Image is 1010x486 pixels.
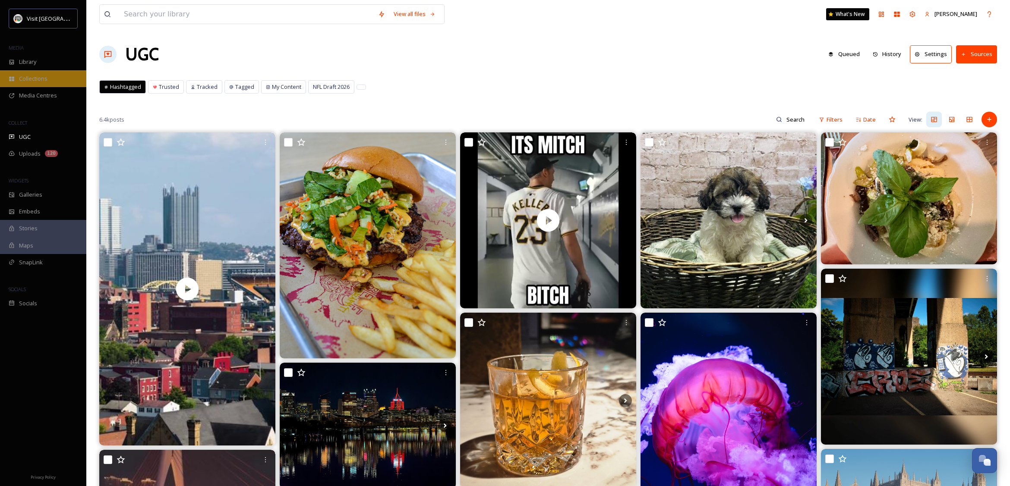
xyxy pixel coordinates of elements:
[19,258,43,267] span: SnapLink
[19,241,33,250] span: Maps
[920,6,982,22] a: [PERSON_NAME]
[910,45,956,63] a: Settings
[9,286,26,292] span: SOCIALS
[14,14,22,23] img: unnamed.jpg
[19,58,36,66] span: Library
[280,132,456,358] img: Meet the Seoul of Pittsburgh 🍔✨ Where juicy double smash patties meet savory bulgogi, chili garli...
[782,111,810,128] input: Search
[235,83,254,91] span: Tagged
[19,207,40,216] span: Embeds
[45,150,58,157] div: 120
[197,83,218,91] span: Tracked
[910,45,952,63] button: Settings
[313,83,350,91] span: NFL Draft 2026
[641,132,817,308] img: From playful barks to snuggly naps, these pups are full of charm. 🐾 They’re eager to join your fa...
[272,83,301,91] span: My Content
[821,269,997,445] img: #pittsburghphotography #pittsburghphotographer#streetart #wall #concrete #nikon #d5600 #graffiti ...
[31,474,56,480] span: Privacy Policy
[19,133,31,141] span: UGC
[863,116,876,124] span: Date
[19,191,42,199] span: Galleries
[460,132,636,308] video: Keller v Scherzer. • • • #herewego #letsgobucs #pittsburgh #steelers #pirates #penguins #pittsbur...
[19,224,38,232] span: Stories
[821,132,997,264] img: All you need is love and pasta. ❤️🔥 dishosteria #pasta #eatpittsburgh #pittsburgheats #pittsburgh...
[99,116,124,124] span: 6.4k posts
[99,132,275,445] img: thumbnail
[460,132,636,308] img: thumbnail
[827,116,843,124] span: Filters
[31,471,56,482] a: Privacy Policy
[19,75,47,83] span: Collections
[120,5,374,24] input: Search your library
[27,14,94,22] span: Visit [GEOGRAPHIC_DATA]
[19,299,37,307] span: Socials
[9,177,28,184] span: WIDGETS
[389,6,440,22] a: View all files
[868,46,910,63] a: History
[9,119,27,126] span: COLLECT
[934,10,977,18] span: [PERSON_NAME]
[824,46,864,63] button: Queued
[159,83,179,91] span: Trusted
[956,45,997,63] button: Sources
[125,41,159,67] a: UGC
[824,46,868,63] a: Queued
[826,8,869,20] a: What's New
[972,448,997,473] button: Open Chat
[909,116,922,124] span: View:
[9,44,24,51] span: MEDIA
[19,150,41,158] span: Uploads
[99,132,275,445] video: Manchester 🏙️ Pittsburgh, Pa #drone #dji #inspire3 #pittsburgh #manchester #dronecrew
[868,46,906,63] button: History
[110,83,141,91] span: Hashtagged
[19,91,57,100] span: Media Centres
